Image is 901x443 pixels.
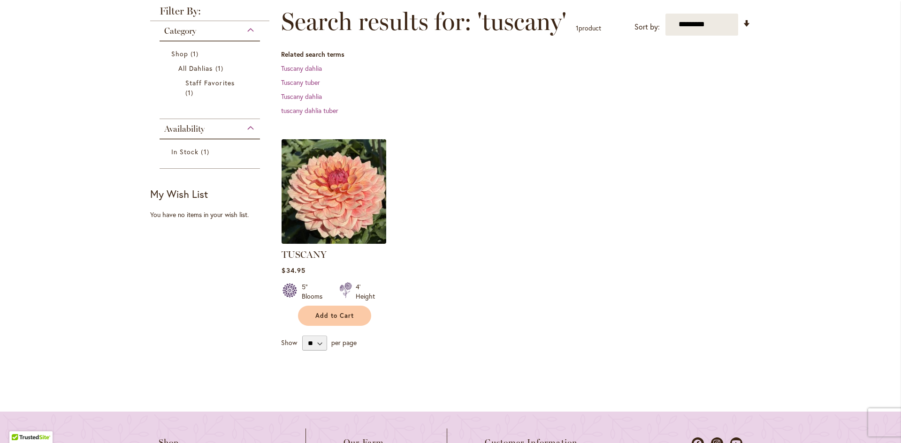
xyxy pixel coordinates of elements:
span: 1 [201,147,211,157]
strong: Filter By: [150,6,269,21]
button: Add to Cart [298,306,371,326]
a: Tuscany tuber [281,78,320,87]
span: 1 [215,63,226,73]
span: $34.95 [282,266,305,275]
a: TUSCANY [282,237,386,246]
dt: Related search terms [281,50,751,59]
a: In Stock 1 [171,147,251,157]
span: In Stock [171,147,199,156]
img: TUSCANY [279,136,389,246]
a: TUSCANY [282,249,327,260]
div: You have no items in your wish list. [150,210,275,219]
span: Add to Cart [315,312,354,320]
a: Tuscany dahlia [281,64,322,73]
span: 1 [191,49,201,59]
iframe: Launch Accessibility Center [7,410,33,436]
a: Staff Favorites [185,78,237,98]
span: 1 [576,23,579,32]
p: product [576,21,601,36]
span: Search results for: 'tuscany' [281,8,566,36]
a: tuscany dahlia tuber [281,106,338,115]
div: 5" Blooms [302,282,328,301]
span: 1 [185,88,196,98]
span: All Dahlias [178,64,213,73]
a: All Dahlias [178,63,244,73]
span: per page [331,338,357,347]
label: Sort by: [634,18,660,36]
span: Staff Favorites [185,78,235,87]
span: Show [281,338,297,347]
span: Shop [171,49,188,58]
span: Category [164,26,196,36]
a: Shop [171,49,251,59]
strong: My Wish List [150,187,208,201]
div: 4' Height [356,282,375,301]
span: Availability [164,124,205,134]
a: Tuscany dahlia [281,92,322,101]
